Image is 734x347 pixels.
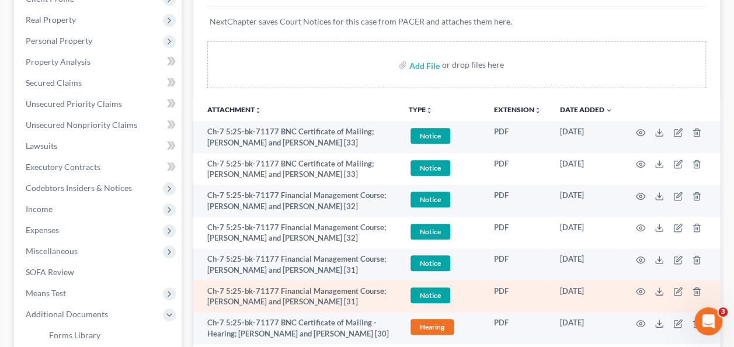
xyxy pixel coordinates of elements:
[426,107,433,114] i: unfold_more
[193,121,399,153] td: Ch-7 5:25-bk-71177 BNC Certificate of Mailing; [PERSON_NAME] and [PERSON_NAME] [33]
[485,185,551,217] td: PDF
[26,141,57,151] span: Lawsuits
[551,249,622,281] td: [DATE]
[551,313,622,345] td: [DATE]
[409,286,475,305] a: Notice
[409,317,475,336] a: Hearing
[411,224,450,240] span: Notice
[551,185,622,217] td: [DATE]
[16,93,182,114] a: Unsecured Priority Claims
[442,59,504,71] div: or drop files here
[551,153,622,185] td: [DATE]
[26,204,53,214] span: Income
[551,280,622,313] td: [DATE]
[26,99,122,109] span: Unsecured Priority Claims
[694,307,722,335] iframe: Intercom live chat
[485,121,551,153] td: PDF
[485,217,551,249] td: PDF
[255,107,262,114] i: unfold_more
[411,128,450,144] span: Notice
[26,162,100,172] span: Executory Contracts
[26,225,59,235] span: Expenses
[193,280,399,313] td: Ch-7 5:25-bk-71177 Financial Management Course; [PERSON_NAME] and [PERSON_NAME] [31]
[718,307,728,317] span: 3
[409,222,475,241] a: Notice
[49,330,100,340] span: Forms Library
[16,136,182,157] a: Lawsuits
[409,126,475,145] a: Notice
[193,249,399,281] td: Ch-7 5:25-bk-71177 Financial Management Course; [PERSON_NAME] and [PERSON_NAME] [31]
[210,16,704,27] p: NextChapter saves Court Notices for this case from PACER and attaches them here.
[193,313,399,345] td: Ch-7 5:25-bk-71177 BNC Certificate of Mailing - Hearing; [PERSON_NAME] and [PERSON_NAME] [30]
[606,107,613,114] i: expand_more
[494,105,541,114] a: Extensionunfold_more
[409,190,475,209] a: Notice
[551,121,622,153] td: [DATE]
[16,51,182,72] a: Property Analysis
[26,36,92,46] span: Personal Property
[409,106,433,114] button: TYPEunfold_more
[26,267,74,277] span: SOFA Review
[560,105,613,114] a: Date Added expand_more
[485,153,551,185] td: PDF
[16,262,182,283] a: SOFA Review
[411,160,450,176] span: Notice
[207,105,262,114] a: Attachmentunfold_more
[485,249,551,281] td: PDF
[411,319,454,335] span: Hearing
[26,57,91,67] span: Property Analysis
[193,153,399,185] td: Ch-7 5:25-bk-71177 BNC Certificate of Mailing; [PERSON_NAME] and [PERSON_NAME] [33]
[411,192,450,207] span: Notice
[411,287,450,303] span: Notice
[16,114,182,136] a: Unsecured Nonpriority Claims
[26,288,66,298] span: Means Test
[26,246,78,256] span: Miscellaneous
[193,185,399,217] td: Ch-7 5:25-bk-71177 Financial Management Course; [PERSON_NAME] and [PERSON_NAME] [32]
[485,280,551,313] td: PDF
[193,217,399,249] td: Ch-7 5:25-bk-71177 Financial Management Course; [PERSON_NAME] and [PERSON_NAME] [32]
[40,325,182,346] a: Forms Library
[16,72,182,93] a: Secured Claims
[409,254,475,273] a: Notice
[26,120,137,130] span: Unsecured Nonpriority Claims
[534,107,541,114] i: unfold_more
[485,313,551,345] td: PDF
[16,157,182,178] a: Executory Contracts
[409,158,475,178] a: Notice
[411,255,450,271] span: Notice
[26,15,76,25] span: Real Property
[551,217,622,249] td: [DATE]
[26,78,82,88] span: Secured Claims
[26,309,108,319] span: Additional Documents
[26,183,132,193] span: Codebtors Insiders & Notices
